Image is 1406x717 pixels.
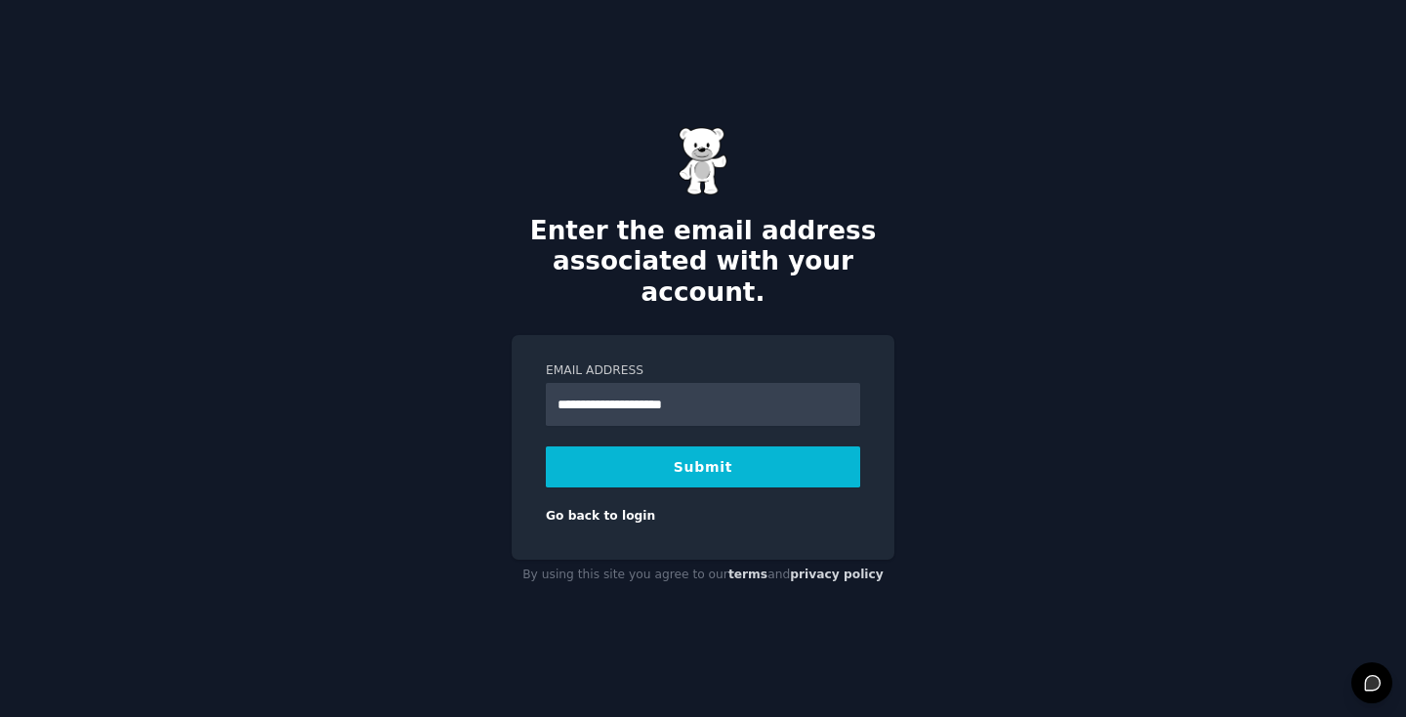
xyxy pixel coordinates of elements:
[546,362,860,380] label: Email Address
[546,509,655,523] a: Go back to login
[728,568,767,581] a: terms
[512,560,894,591] div: By using this site you agree to our and
[790,568,884,581] a: privacy policy
[679,127,727,195] img: Gummy Bear
[512,216,894,309] h2: Enter the email address associated with your account.
[546,446,860,487] button: Submit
